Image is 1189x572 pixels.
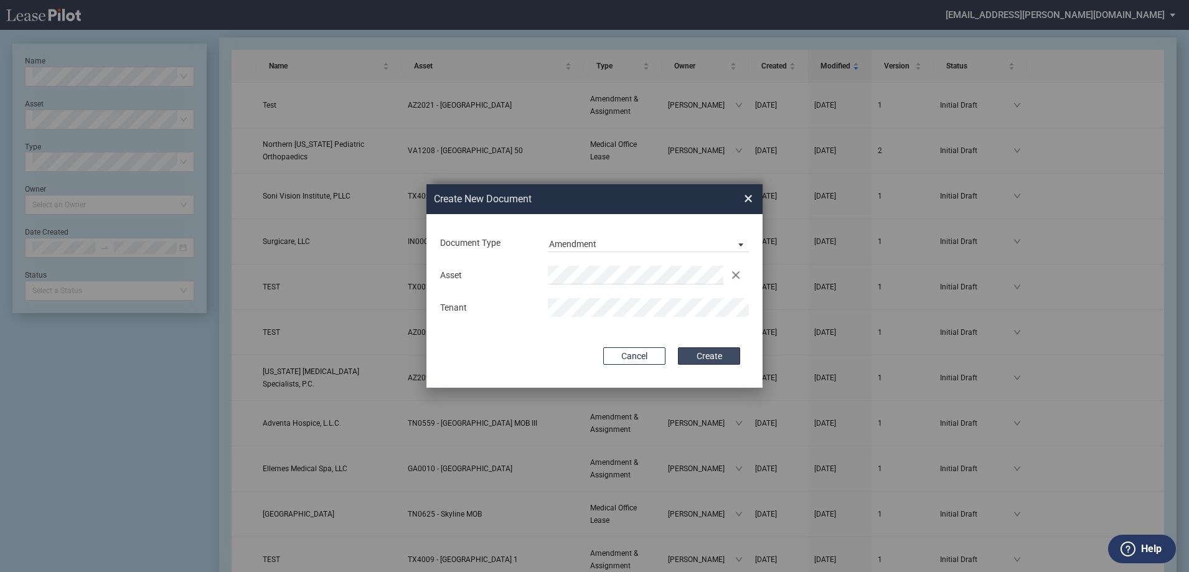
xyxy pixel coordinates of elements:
label: Help [1141,541,1162,557]
div: Tenant [433,302,540,314]
button: Cancel [603,347,665,365]
md-dialog: Create New ... [426,184,763,388]
div: Asset [433,270,540,282]
div: Amendment [549,239,596,249]
span: × [744,189,753,209]
h2: Create New Document [434,192,699,206]
button: Create [678,347,740,365]
div: Document Type [433,237,540,250]
md-select: Document Type: Amendment [548,233,749,252]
